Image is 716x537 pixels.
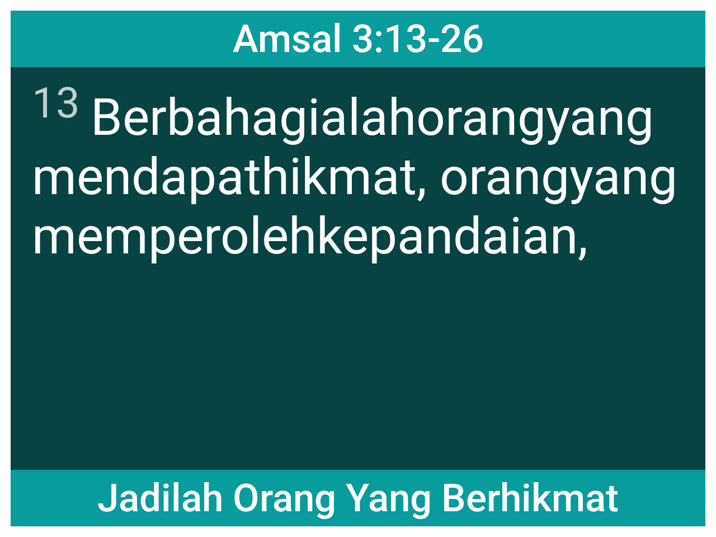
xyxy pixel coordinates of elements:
span: Jadilah Orang Yang Berhikmat [97,475,619,521]
wh6329: kepandaian [317,206,588,266]
span: Amsal 3:13-26 [233,16,484,62]
wh2451: , orang [32,147,677,266]
sup: 13 [32,78,80,128]
wh835: orang [32,88,677,266]
wh4672: hikmat [32,147,677,266]
span: Berbahagialah [32,78,684,266]
wh8394: , [578,206,588,266]
wh120: yang memperoleh [32,147,677,266]
wh120: yang mendapat [32,88,677,266]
